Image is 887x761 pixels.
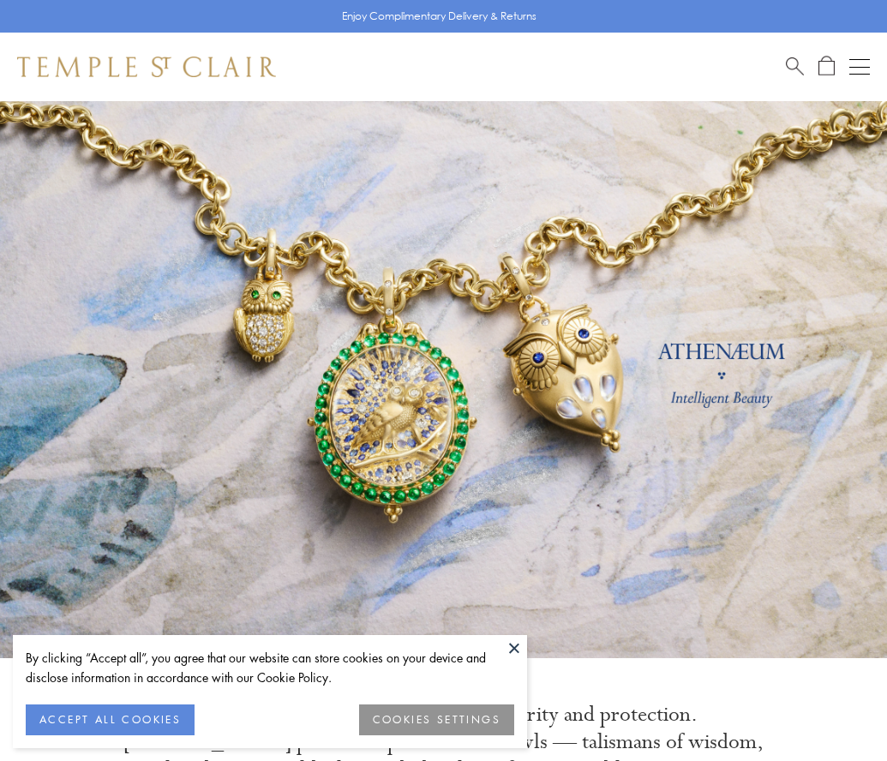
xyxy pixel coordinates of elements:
[17,57,276,77] img: Temple St. Clair
[26,648,514,687] div: By clicking “Accept all”, you agree that our website can store cookies on your device and disclos...
[342,8,536,25] p: Enjoy Complimentary Delivery & Returns
[786,56,804,77] a: Search
[849,57,870,77] button: Open navigation
[818,56,835,77] a: Open Shopping Bag
[26,704,195,735] button: ACCEPT ALL COOKIES
[359,704,514,735] button: COOKIES SETTINGS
